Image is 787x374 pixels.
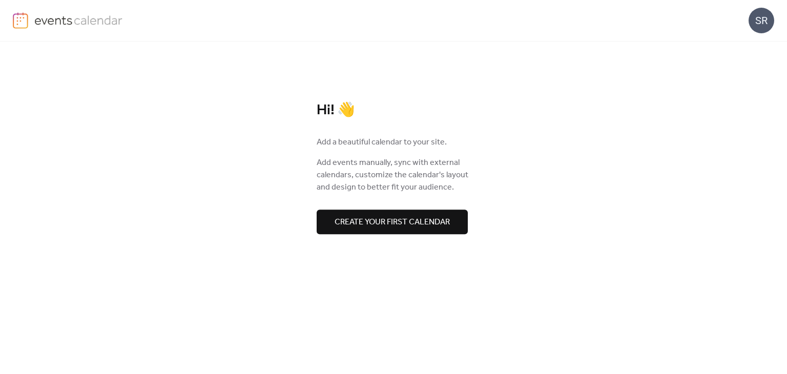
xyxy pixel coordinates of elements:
[317,101,470,119] div: Hi! 👋
[317,210,468,234] button: Create your first calendar
[335,216,450,228] span: Create your first calendar
[749,8,774,33] div: SR
[317,136,447,149] span: Add a beautiful calendar to your site.
[13,12,28,29] img: logo
[317,157,470,194] span: Add events manually, sync with external calendars, customize the calendar's layout and design to ...
[34,12,123,28] img: logo-type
